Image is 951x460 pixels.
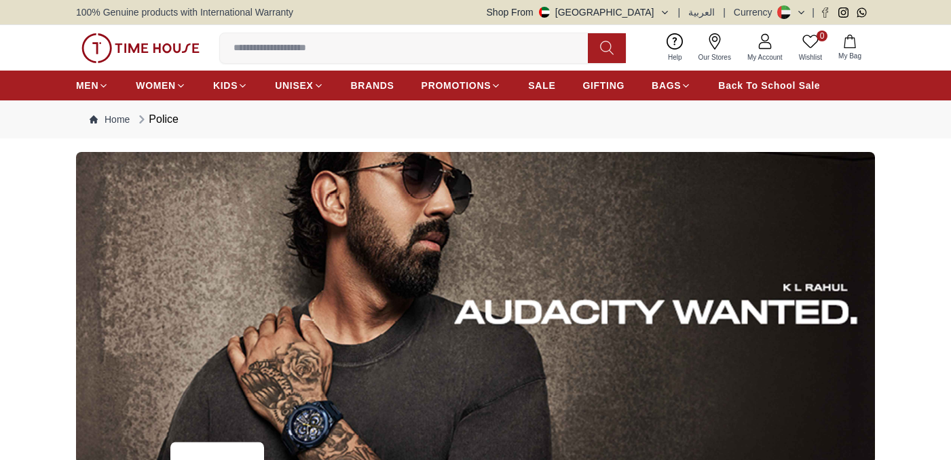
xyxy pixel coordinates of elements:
[734,5,778,19] div: Currency
[652,73,691,98] a: BAGS
[718,73,820,98] a: Back To School Sale
[663,52,688,62] span: Help
[833,51,867,61] span: My Bag
[213,79,238,92] span: KIDS
[582,79,624,92] span: GIFTING
[830,32,870,64] button: My Bag
[688,5,715,19] button: العربية
[794,52,827,62] span: Wishlist
[213,73,248,98] a: KIDS
[742,52,788,62] span: My Account
[76,5,293,19] span: 100% Genuine products with International Warranty
[422,79,491,92] span: PROMOTIONS
[660,31,690,65] a: Help
[422,73,502,98] a: PROMOTIONS
[528,73,555,98] a: SALE
[487,5,670,19] button: Shop From[GEOGRAPHIC_DATA]
[76,73,109,98] a: MEN
[528,79,555,92] span: SALE
[718,79,820,92] span: Back To School Sale
[351,73,394,98] a: BRANDS
[723,5,726,19] span: |
[76,100,875,138] nav: Breadcrumb
[690,31,739,65] a: Our Stores
[838,7,849,18] a: Instagram
[539,7,550,18] img: United Arab Emirates
[136,79,176,92] span: WOMEN
[76,79,98,92] span: MEN
[90,113,130,126] a: Home
[275,73,323,98] a: UNISEX
[820,7,830,18] a: Facebook
[275,79,313,92] span: UNISEX
[812,5,815,19] span: |
[857,7,867,18] a: Whatsapp
[135,111,179,128] div: Police
[791,31,830,65] a: 0Wishlist
[582,73,624,98] a: GIFTING
[136,73,186,98] a: WOMEN
[693,52,736,62] span: Our Stores
[678,5,681,19] span: |
[817,31,827,41] span: 0
[652,79,681,92] span: BAGS
[351,79,394,92] span: BRANDS
[81,33,200,63] img: ...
